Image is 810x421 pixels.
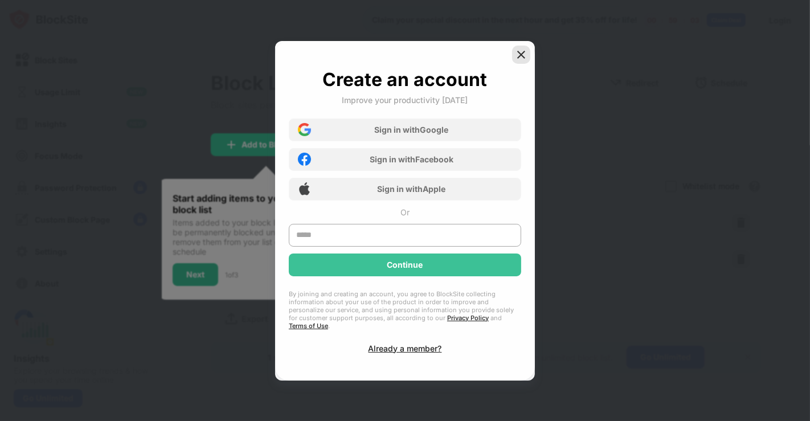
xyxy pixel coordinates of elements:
img: facebook-icon.png [298,153,311,166]
div: Improve your productivity [DATE] [342,95,468,105]
img: google-icon.png [298,123,311,136]
div: Create an account [323,68,488,91]
div: By joining and creating an account, you agree to BlockSite collecting information about your use ... [289,290,521,330]
a: Terms of Use [289,322,328,330]
div: Sign in with Apple [378,184,446,194]
a: Privacy Policy [447,314,489,322]
div: Continue [387,260,423,269]
div: Or [400,207,410,217]
div: Sign in with Google [375,125,449,134]
div: Already a member? [369,344,442,353]
div: Sign in with Facebook [370,154,453,164]
img: apple-icon.png [298,182,311,195]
